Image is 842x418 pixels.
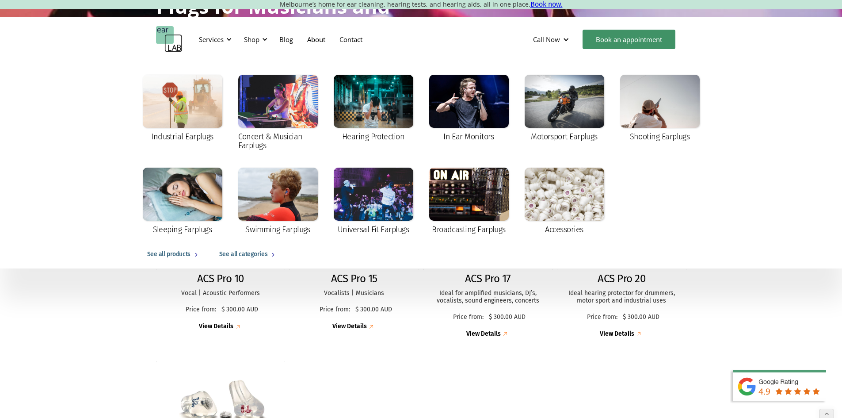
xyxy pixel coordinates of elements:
[165,290,277,297] p: Vocal | Acoustic Performers
[234,163,322,240] a: Swimming Earplugs
[156,26,183,53] a: home
[630,132,690,141] div: Shooting Earplugs
[425,163,513,240] a: Broadcasting Earplugs
[147,249,190,260] div: See all products
[342,132,404,141] div: Hearing Protection
[272,27,300,52] a: Blog
[329,70,418,147] a: Hearing Protection
[450,314,487,321] p: Price from:
[465,272,511,285] h2: ACS Pro 17
[338,225,409,234] div: Universal Fit Earplugs
[332,27,370,52] a: Contact
[489,314,526,321] p: $ 300.00 AUD
[138,240,210,268] a: See all products
[545,225,583,234] div: Accessories
[197,272,244,285] h2: ACS Pro 10
[153,225,212,234] div: Sleeping Earplugs
[219,249,267,260] div: See all categories
[332,323,367,330] div: View Details
[245,225,310,234] div: Swimming Earplugs
[432,225,506,234] div: Broadcasting Earplugs
[623,314,659,321] p: $ 300.00 AUD
[520,70,609,147] a: Motorsport Earplugs
[520,163,609,240] a: Accessories
[526,26,578,53] div: Call Now
[331,272,377,285] h2: ACS Pro 15
[300,27,332,52] a: About
[531,132,598,141] div: Motorsport Earplugs
[183,306,219,314] p: Price from:
[466,330,501,338] div: View Details
[566,290,678,305] p: Ideal hearing protector for drummers, motor sport and industrial uses
[443,132,494,141] div: In Ear Monitors
[298,290,410,297] p: Vocalists | Musicians
[583,30,675,49] a: Book an appointment
[616,70,704,147] a: Shooting Earplugs
[199,323,233,330] div: View Details
[138,163,227,240] a: Sleeping Earplugs
[194,26,234,53] div: Services
[598,272,645,285] h2: ACS Pro 20
[151,132,213,141] div: Industrial Earplugs
[238,132,318,150] div: Concert & Musician Earplugs
[234,70,322,156] a: Concert & Musician Earplugs
[600,330,634,338] div: View Details
[432,290,544,305] p: Ideal for amplified musicians, DJ’s, vocalists, sound engineers, concerts
[316,306,353,314] p: Price from:
[329,163,418,240] a: Universal Fit Earplugs
[244,35,259,44] div: Shop
[138,70,227,147] a: Industrial Earplugs
[199,35,224,44] div: Services
[584,314,621,321] p: Price from:
[533,35,560,44] div: Call Now
[425,70,513,147] a: In Ear Monitors
[355,306,392,314] p: $ 300.00 AUD
[210,240,287,268] a: See all categories
[221,306,258,314] p: $ 300.00 AUD
[239,26,270,53] div: Shop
